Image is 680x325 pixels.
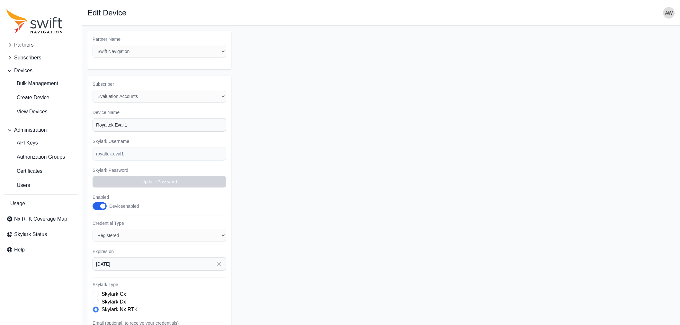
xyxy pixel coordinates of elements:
label: Skylark Dx [102,298,126,306]
a: Skylark Status [4,228,78,241]
a: Create Device [4,91,78,104]
a: Authorization Groups [4,151,78,163]
label: Skylark Type [93,281,226,288]
span: Authorization Groups [6,153,65,161]
span: Users [6,181,30,189]
label: Expires on [93,248,226,255]
button: Subscribers [4,51,78,64]
label: Subscriber [93,81,226,87]
a: API Keys [4,136,78,149]
span: Skylark Status [14,231,47,238]
input: YYYY-MM-DD [93,257,226,271]
span: Usage [10,200,25,207]
input: example-user [93,147,226,161]
label: Skylark Username [93,138,226,145]
img: user photo [663,7,675,19]
select: Partner Name [93,45,226,58]
a: Users [4,179,78,192]
span: Administration [14,126,47,134]
label: Credential Type [93,220,226,226]
input: Device #01 [93,118,226,132]
button: Partners [4,39,78,51]
a: Nx RTK Coverage Map [4,213,78,225]
span: API Keys [6,139,38,147]
button: Update Password [93,176,226,188]
a: Certificates [4,165,78,178]
span: Help [14,246,25,254]
select: Subscriber [93,90,226,103]
button: Administration [4,124,78,136]
a: View Devices [4,105,78,118]
a: Bulk Management [4,77,78,90]
button: Devices [4,64,78,77]
span: Subscribers [14,54,41,62]
span: View Devices [6,108,48,116]
h1: Edit Device [87,9,126,17]
span: Bulk Management [6,80,58,87]
label: Partner Name [93,36,226,42]
a: Help [4,243,78,256]
label: Skylark Password [93,167,226,173]
div: Device enabled [109,203,139,209]
span: Certificates [6,167,42,175]
span: Nx RTK Coverage Map [14,215,67,223]
label: Skylark Nx RTK [102,306,138,313]
label: Enabled [93,194,146,200]
label: Device Name [93,109,226,116]
span: Devices [14,67,32,75]
div: Skylark Type [93,290,226,313]
span: Create Device [6,94,49,101]
a: Usage [4,197,78,210]
span: Partners [14,41,33,49]
label: Skylark Cx [102,290,126,298]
